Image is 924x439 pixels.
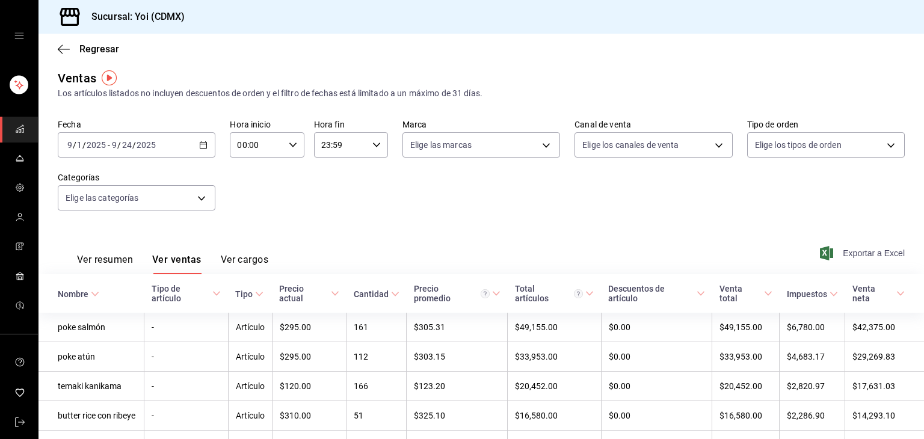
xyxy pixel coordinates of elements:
input: -- [76,140,82,150]
td: $17,631.03 [845,372,924,401]
td: $303.15 [407,342,508,372]
td: 166 [346,372,407,401]
td: $0.00 [601,313,712,342]
div: Tipo [235,289,253,299]
input: ---- [136,140,156,150]
span: Tipo [235,289,263,299]
td: 161 [346,313,407,342]
div: Impuestos [787,289,827,299]
span: Venta total [719,284,772,303]
label: Canal de venta [574,120,732,129]
td: $4,683.17 [780,342,845,372]
td: $29,269.83 [845,342,924,372]
td: $0.00 [601,372,712,401]
input: ---- [86,140,106,150]
td: $305.31 [407,313,508,342]
input: -- [111,140,117,150]
td: poke salmón [38,313,144,342]
td: $42,375.00 [845,313,924,342]
td: Artículo [228,313,272,342]
td: $0.00 [601,342,712,372]
td: $295.00 [272,342,346,372]
div: Tipo de artículo [152,284,211,303]
div: Los artículos listados no incluyen descuentos de orden y el filtro de fechas está limitado a un m... [58,87,905,100]
td: $16,580.00 [508,401,601,431]
label: Categorías [58,173,215,182]
input: -- [67,140,73,150]
td: $14,293.10 [845,401,924,431]
div: Venta total [719,284,762,303]
td: $0.00 [601,401,712,431]
span: / [117,140,121,150]
td: $2,820.97 [780,372,845,401]
span: Regresar [79,43,119,55]
td: Artículo [228,342,272,372]
span: Elige los tipos de orden [755,139,842,151]
td: $2,286.90 [780,401,845,431]
td: $325.10 [407,401,508,431]
td: butter rice con ribeye [38,401,144,431]
td: temaki kanikama [38,372,144,401]
div: Ventas [58,69,96,87]
button: Exportar a Excel [822,246,905,260]
span: Elige los canales de venta [582,139,679,151]
td: - [144,313,229,342]
td: $295.00 [272,313,346,342]
td: 51 [346,401,407,431]
td: $33,953.00 [508,342,601,372]
span: / [73,140,76,150]
span: Elige las categorías [66,192,139,204]
label: Marca [402,120,560,129]
td: $33,953.00 [712,342,780,372]
td: - [144,401,229,431]
span: Descuentos de artículo [608,284,705,303]
button: Ver cargos [221,254,269,274]
label: Hora inicio [230,120,304,129]
td: $49,155.00 [712,313,780,342]
td: Artículo [228,401,272,431]
span: / [82,140,86,150]
input: -- [122,140,132,150]
img: Tooltip marker [102,70,117,85]
span: Venta neta [852,284,905,303]
label: Fecha [58,120,215,129]
td: $310.00 [272,401,346,431]
div: Cantidad [354,289,389,299]
td: $123.20 [407,372,508,401]
svg: El total artículos considera cambios de precios en los artículos así como costos adicionales por ... [574,289,583,298]
td: $6,780.00 [780,313,845,342]
span: Impuestos [787,289,838,299]
h3: Sucursal: Yoi (CDMX) [82,10,185,24]
span: Total artículos [515,284,594,303]
div: Descuentos de artículo [608,284,694,303]
label: Hora fin [314,120,388,129]
td: poke atún [38,342,144,372]
span: - [108,140,110,150]
td: $49,155.00 [508,313,601,342]
td: $120.00 [272,372,346,401]
td: $16,580.00 [712,401,780,431]
div: Nombre [58,289,88,299]
button: open drawer [14,31,24,41]
td: - [144,372,229,401]
span: / [132,140,136,150]
span: Tipo de artículo [152,284,221,303]
button: Ver resumen [77,254,133,274]
div: Total artículos [515,284,583,303]
td: Artículo [228,372,272,401]
label: Tipo de orden [747,120,905,129]
svg: Precio promedio = Total artículos / cantidad [481,289,490,298]
div: Venta neta [852,284,894,303]
div: Precio promedio [414,284,490,303]
span: Precio promedio [414,284,500,303]
span: Precio actual [279,284,339,303]
div: navigation tabs [77,254,268,274]
td: - [144,342,229,372]
span: Elige las marcas [410,139,472,151]
button: Regresar [58,43,119,55]
div: Precio actual [279,284,328,303]
span: Cantidad [354,289,399,299]
button: Ver ventas [152,254,202,274]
